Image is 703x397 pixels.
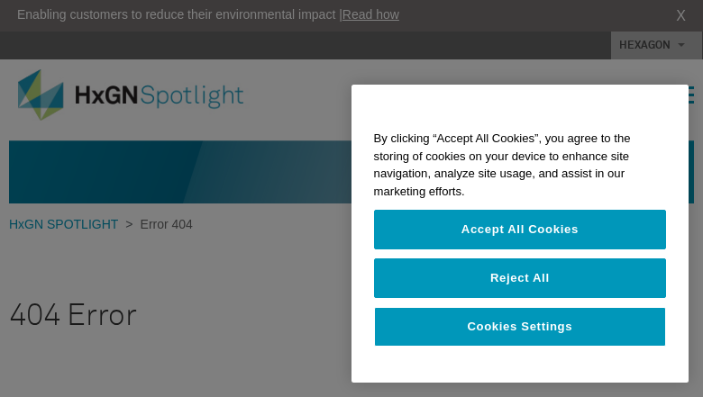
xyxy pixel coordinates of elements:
[374,258,666,298] button: Reject All
[374,307,666,347] button: Cookies Settings
[351,121,689,210] div: By clicking “Accept All Cookies”, you agree to the storing of cookies on your device to enhance s...
[351,85,689,383] div: Privacy
[351,85,689,383] div: Cookie banner
[374,210,666,249] button: Accept All Cookies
